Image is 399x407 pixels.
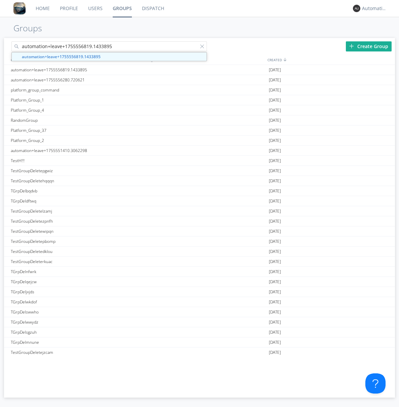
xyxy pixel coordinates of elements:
[4,95,395,105] a: Platform_Group_1[DATE]
[269,247,281,257] span: [DATE]
[4,186,395,196] a: TGrpDelbqdvb[DATE]
[4,85,395,95] a: platform_group_command[DATE]
[269,196,281,206] span: [DATE]
[9,105,137,115] div: Platform_Group_4
[4,206,395,216] a: TestGroupDeletelzamj[DATE]
[9,236,137,246] div: TestGroupDeletepbomp
[269,267,281,277] span: [DATE]
[9,267,137,276] div: TGrpDelnfwrk
[9,287,137,297] div: TGrpDeljxjds
[269,95,281,105] span: [DATE]
[269,176,281,186] span: [DATE]
[4,65,395,75] a: automation+leave+1755556819.1433895[DATE]
[9,166,137,176] div: TestGroupDeletepgwiz
[4,307,395,317] a: TGrpDelswwho[DATE]
[4,75,395,85] a: automation+leave+1755556280.720621[DATE]
[269,307,281,317] span: [DATE]
[269,327,281,337] span: [DATE]
[4,337,395,347] a: TGrpDelmnune[DATE]
[9,277,137,287] div: TGrpDelqejcw
[4,105,395,115] a: Platform_Group_4[DATE]
[4,297,395,307] a: TGrpDelwkdof[DATE]
[4,136,395,146] a: Platform_Group_2[DATE]
[4,176,395,186] a: TestGroupDeletehqqqn[DATE]
[9,75,137,85] div: automation+leave+1755556280.720621
[4,196,395,206] a: TGrpDeldftwq[DATE]
[9,317,137,327] div: TGrpDelwwydz
[269,115,281,125] span: [DATE]
[13,2,26,14] img: 8ff700cf5bab4eb8a436322861af2272
[362,5,387,12] div: Automation+0004
[13,24,399,33] h1: Groups
[4,125,395,136] a: Platform_Group_37[DATE]
[269,65,281,75] span: [DATE]
[9,136,137,145] div: Platform_Group_2
[353,5,360,12] img: 373638.png
[4,115,395,125] a: RandomGroup[DATE]
[269,297,281,307] span: [DATE]
[4,257,395,267] a: TestGroupDeleterkuac[DATE]
[365,373,386,394] iframe: Toggle Customer Support
[4,267,395,277] a: TGrpDelnfwrk[DATE]
[9,85,137,95] div: platform_group_command
[9,196,137,206] div: TGrpDeldftwq
[269,257,281,267] span: [DATE]
[349,44,354,48] img: plus.svg
[269,146,281,156] span: [DATE]
[9,146,137,155] div: automation+leave+1755551410.3062298
[9,95,137,105] div: Platform_Group_1
[4,236,395,247] a: TestGroupDeletepbomp[DATE]
[4,287,395,297] a: TGrpDeljxjds[DATE]
[9,297,137,307] div: TGrpDelwkdof
[269,337,281,347] span: [DATE]
[269,85,281,95] span: [DATE]
[9,347,137,357] div: TestGroupDeletejzcam
[4,226,395,236] a: TestGroupDeletewipqn[DATE]
[269,236,281,247] span: [DATE]
[9,186,137,196] div: TGrpDelbqdvb
[9,307,137,317] div: TGrpDelswwho
[4,317,395,327] a: TGrpDelwwydz[DATE]
[269,287,281,297] span: [DATE]
[269,216,281,226] span: [DATE]
[269,206,281,216] span: [DATE]
[266,55,395,65] div: CREATED
[269,105,281,115] span: [DATE]
[4,247,395,257] a: TestGroupDeletedklou[DATE]
[9,125,137,135] div: Platform_Group_37
[9,216,137,226] div: TestGroupDeletezpnfh
[269,136,281,146] span: [DATE]
[9,156,137,165] div: TestH!!!
[346,41,392,51] div: Create Group
[9,257,137,266] div: TestGroupDeleterkuac
[269,277,281,287] span: [DATE]
[9,115,137,125] div: RandomGroup
[11,41,207,51] input: Search groups
[9,55,135,65] div: GROUPS
[4,156,395,166] a: TestH!!![DATE]
[4,146,395,156] a: automation+leave+1755551410.3062298[DATE]
[9,65,137,75] div: automation+leave+1755556819.1433895
[269,347,281,358] span: [DATE]
[269,125,281,136] span: [DATE]
[9,176,137,186] div: TestGroupDeletehqqqn
[9,226,137,236] div: TestGroupDeletewipqn
[269,75,281,85] span: [DATE]
[269,166,281,176] span: [DATE]
[269,226,281,236] span: [DATE]
[269,156,281,166] span: [DATE]
[4,166,395,176] a: TestGroupDeletepgwiz[DATE]
[4,277,395,287] a: TGrpDelqejcw[DATE]
[9,327,137,337] div: TGrpDelsgzuh
[4,347,395,358] a: TestGroupDeletejzcam[DATE]
[4,216,395,226] a: TestGroupDeletezpnfh[DATE]
[269,317,281,327] span: [DATE]
[9,206,137,216] div: TestGroupDeletelzamj
[4,327,395,337] a: TGrpDelsgzuh[DATE]
[269,186,281,196] span: [DATE]
[9,247,137,256] div: TestGroupDeletedklou
[9,337,137,347] div: TGrpDelmnune
[22,54,101,60] strong: automation+leave+1755556819.1433895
